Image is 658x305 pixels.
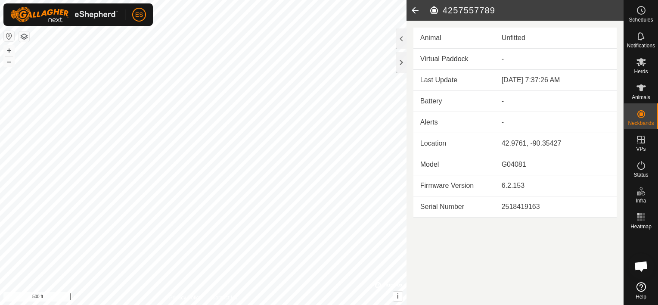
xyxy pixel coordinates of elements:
[502,33,610,43] div: Unfitted
[10,7,118,22] img: Gallagher Logo
[393,292,403,301] button: i
[502,181,610,191] div: 6.2.153
[624,279,658,303] a: Help
[495,112,617,133] td: -
[632,95,650,100] span: Animals
[413,133,495,154] td: Location
[627,43,655,48] span: Notifications
[636,198,646,203] span: Infra
[4,56,14,67] button: –
[502,75,610,85] div: [DATE] 7:37:26 AM
[633,172,648,177] span: Status
[413,28,495,49] td: Animal
[169,294,202,302] a: Privacy Policy
[629,17,653,22] span: Schedules
[19,31,29,42] button: Map Layers
[628,253,654,279] div: Open chat
[630,224,652,229] span: Heatmap
[413,91,495,112] td: Battery
[135,10,143,19] span: ES
[212,294,237,302] a: Contact Us
[628,121,654,126] span: Neckbands
[413,70,495,91] td: Last Update
[636,146,646,152] span: VPs
[413,175,495,196] td: Firmware Version
[634,69,648,74] span: Herds
[397,293,399,300] span: i
[502,96,610,106] div: -
[413,154,495,175] td: Model
[502,138,610,149] div: 42.9761, -90.35427
[413,196,495,218] td: Serial Number
[413,49,495,70] td: Virtual Paddock
[413,112,495,133] td: Alerts
[429,5,624,16] h2: 4257557789
[636,294,646,299] span: Help
[502,202,610,212] div: 2518419163
[4,31,14,41] button: Reset Map
[502,55,504,62] app-display-virtual-paddock-transition: -
[502,159,610,170] div: G04081
[4,45,14,56] button: +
